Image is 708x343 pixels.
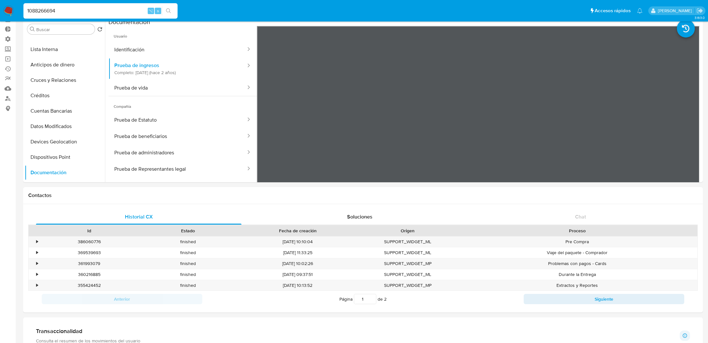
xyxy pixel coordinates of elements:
[25,57,105,73] button: Anticipos de dinero
[25,103,105,119] button: Cuentas Bancarias
[162,6,175,15] button: search-icon
[138,269,237,280] div: finished
[28,192,698,199] h1: Contactos
[157,8,159,14] span: s
[461,227,693,234] div: Proceso
[524,294,684,304] button: Siguiente
[637,8,642,13] a: Notificaciones
[40,236,138,247] div: 386060776
[40,247,138,258] div: 369539693
[358,247,457,258] div: SUPPORT_WIDGET_ML
[237,247,358,258] div: [DATE] 11:33:25
[658,8,694,14] p: fabricio.bottalo@mercadolibre.com
[36,282,38,288] div: •
[25,165,105,180] button: Documentación
[36,250,38,256] div: •
[36,27,92,32] input: Buscar
[138,258,237,269] div: finished
[23,7,178,15] input: Buscar usuario o caso...
[138,236,237,247] div: finished
[25,119,105,134] button: Datos Modificados
[143,227,232,234] div: Estado
[575,213,586,220] span: Chat
[40,280,138,291] div: 355424452
[339,294,387,304] span: Página de
[25,150,105,165] button: Dispositivos Point
[25,42,105,57] button: Lista Interna
[242,227,354,234] div: Fecha de creación
[347,213,372,220] span: Soluciones
[125,213,153,220] span: Historial CX
[237,269,358,280] div: [DATE] 09:37:51
[97,27,102,34] button: Volver al orden por defecto
[457,280,697,291] div: Extractos y Reportes
[36,271,38,278] div: •
[25,180,105,196] button: Fecha Compliant
[384,296,387,302] span: 2
[695,15,705,20] span: 3.163.0
[696,7,703,14] a: Salir
[148,8,153,14] span: ⌥
[44,227,134,234] div: Id
[237,280,358,291] div: [DATE] 10:13:52
[30,27,35,32] button: Buscar
[457,258,697,269] div: Problemas con pagos - Cards
[457,269,697,280] div: Durante la Entrega
[40,258,138,269] div: 361993079
[358,258,457,269] div: SUPPORT_WIDGET_MP
[40,269,138,280] div: 360216885
[138,280,237,291] div: finished
[595,7,631,14] span: Accesos rápidos
[358,269,457,280] div: SUPPORT_WIDGET_ML
[138,247,237,258] div: finished
[237,236,358,247] div: [DATE] 10:10:04
[358,236,457,247] div: SUPPORT_WIDGET_ML
[25,73,105,88] button: Cruces y Relaciones
[237,258,358,269] div: [DATE] 10:02:26
[363,227,452,234] div: Origen
[457,236,697,247] div: Pre Compra
[42,294,202,304] button: Anterior
[25,88,105,103] button: Créditos
[36,239,38,245] div: •
[358,280,457,291] div: SUPPORT_WIDGET_MP
[25,134,105,150] button: Devices Geolocation
[36,261,38,267] div: •
[457,247,697,258] div: Viaje del paquete - Comprador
